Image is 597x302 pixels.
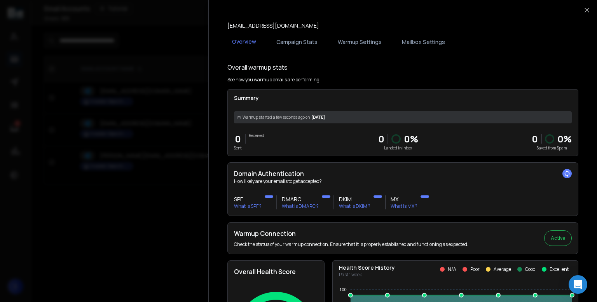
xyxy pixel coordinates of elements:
button: Campaign Stats [272,33,322,51]
h1: Overall warmup stats [227,63,288,72]
p: See how you warmup emails are performing [227,77,319,83]
h2: Warmup Connection [234,229,468,238]
h2: Domain Authentication [234,169,572,178]
p: What is MX ? [391,203,417,209]
h3: SPF [234,195,262,203]
p: [EMAIL_ADDRESS][DOMAIN_NAME] [227,22,319,30]
p: Poor [470,266,480,272]
span: Warmup started a few seconds ago on [243,114,310,120]
p: 0 [378,133,384,145]
p: Received [249,133,264,139]
p: Sent [234,145,242,151]
button: Mailbox Settings [397,33,450,51]
strong: 0 [532,132,538,145]
p: Health Score History [339,264,395,272]
h3: DKIM [339,195,370,203]
p: What is SPF ? [234,203,262,209]
p: 0 % [557,133,572,145]
p: 0 [234,133,242,145]
p: How likely are your emails to get accepted? [234,178,572,184]
tspan: 100 [339,287,346,292]
p: What is DMARC ? [282,203,319,209]
p: Past 1 week [339,272,395,278]
h3: MX [391,195,417,203]
div: Open Intercom Messenger [569,275,587,294]
p: Check the status of your warmup connection. Ensure that it is properly established and functionin... [234,241,468,248]
p: Excellent [550,266,569,272]
div: [DATE] [234,111,572,123]
h2: Overall Health Score [234,267,318,276]
button: Warmup Settings [333,33,386,51]
h3: DMARC [282,195,319,203]
p: N/A [448,266,456,272]
p: What is DKIM ? [339,203,370,209]
p: 0 % [404,133,418,145]
p: Good [525,266,536,272]
p: Saved from Spam [532,145,572,151]
button: Overview [227,33,261,51]
button: Active [544,230,572,246]
p: Landed in Inbox [378,145,418,151]
p: Summary [234,94,572,102]
p: Average [494,266,511,272]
